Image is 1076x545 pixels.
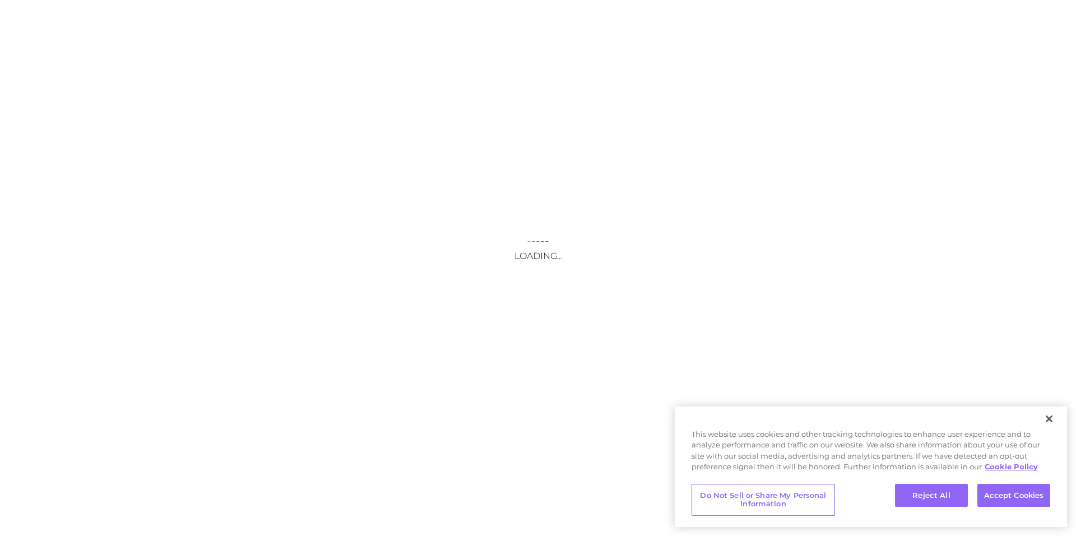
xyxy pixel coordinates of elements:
a: More information about your privacy, opens in a new tab [985,462,1038,471]
div: This website uses cookies and other tracking technologies to enhance user experience and to analy... [675,429,1067,478]
button: Reject All [895,484,968,507]
h3: Loading... [426,251,650,261]
button: Do Not Sell or Share My Personal Information, Opens the preference center dialog [692,484,835,516]
button: Accept Cookies [977,484,1050,507]
div: Cookie banner [675,407,1067,527]
div: Privacy [675,407,1067,527]
button: Close [1037,407,1061,431]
